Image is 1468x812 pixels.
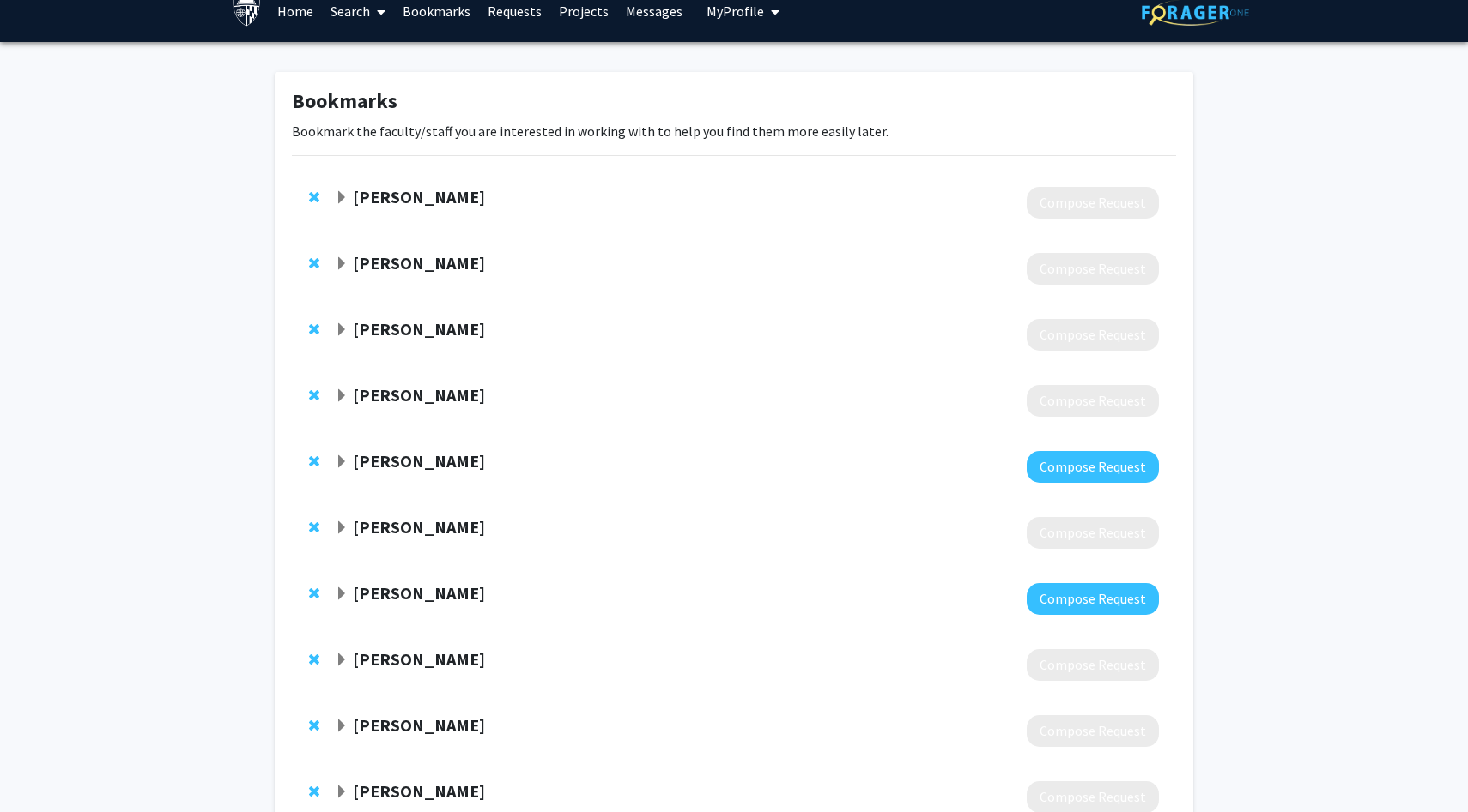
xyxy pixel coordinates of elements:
button: Compose Request to Jonas Nahm [1027,187,1159,219]
iframe: Chat [13,735,73,799]
strong: [PERSON_NAME] [353,384,485,406]
strong: [PERSON_NAME] [353,450,485,472]
span: Expand Erin Chung Bookmark [335,389,349,403]
button: Compose Request to Rama Chellappa [1027,517,1159,549]
span: Remove Michael Plummer from bookmarks [309,256,319,270]
span: Expand Alan Yuille Bookmark [335,785,349,799]
span: Expand Rama Chellappa Bookmark [335,521,349,535]
span: Expand Jeremy Shiffman Bookmark [335,323,349,337]
strong: [PERSON_NAME] [353,714,485,736]
strong: [PERSON_NAME] [353,318,485,340]
span: Remove Jonas Nahm from bookmarks [309,190,319,204]
h1: Bookmarks [292,89,1176,114]
button: Compose Request to Suchi Saria [1027,715,1159,747]
span: Remove Suchi Saria from bookmarks [309,719,319,732]
span: My Profile [707,3,764,20]
span: Expand Suchi Saria Bookmark [335,719,349,733]
span: Remove Alan Yuille from bookmarks [309,785,319,798]
button: Compose Request to Mark Dredze [1027,583,1159,615]
button: Compose Request to Erin Chung [1027,385,1159,417]
span: Expand Mark Dredze Bookmark [335,587,349,601]
span: Expand Michael Plummer Bookmark [335,257,349,271]
span: Remove Mahsa Yarmohammadi from bookmarks [309,653,319,666]
strong: [PERSON_NAME] [353,780,485,802]
button: Compose Request to Jeremy Shiffman [1027,319,1159,351]
button: Compose Request to Michael Plummer [1027,253,1159,285]
strong: [PERSON_NAME] [353,582,485,604]
strong: [PERSON_NAME] [353,516,485,538]
strong: [PERSON_NAME] [353,186,485,208]
span: Expand Mahsa Yarmohammadi Bookmark [335,653,349,667]
strong: [PERSON_NAME] [353,252,485,274]
span: Expand Jonas Nahm Bookmark [335,191,349,205]
button: Compose Request to Daniel Khashabi [1027,451,1159,483]
span: Remove Mark Dredze from bookmarks [309,586,319,600]
p: Bookmark the faculty/staff you are interested in working with to help you find them more easily l... [292,121,1176,141]
span: Remove Erin Chung from bookmarks [309,388,319,402]
span: Expand Daniel Khashabi Bookmark [335,455,349,469]
strong: [PERSON_NAME] [353,648,485,670]
button: Compose Request to Mahsa Yarmohammadi [1027,649,1159,681]
span: Remove Jeremy Shiffman from bookmarks [309,322,319,336]
span: Remove Rama Chellappa from bookmarks [309,520,319,534]
span: Remove Daniel Khashabi from bookmarks [309,454,319,468]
